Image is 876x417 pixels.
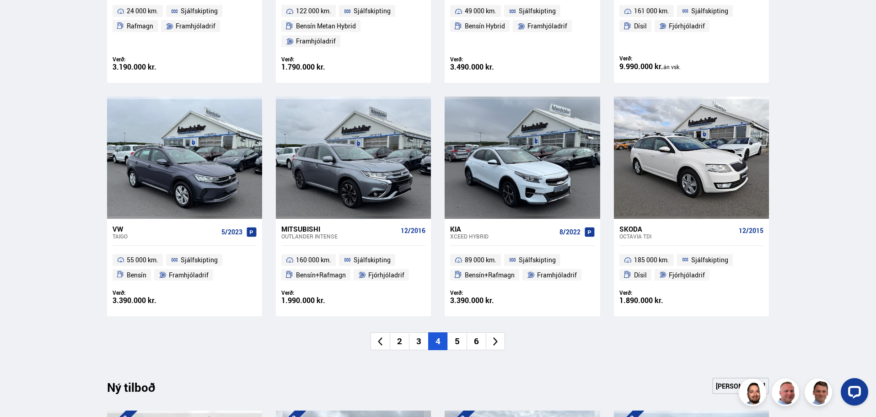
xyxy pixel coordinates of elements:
[467,332,486,350] li: 6
[833,374,872,413] iframe: LiveChat chat widget
[354,5,391,16] span: Sjálfskipting
[669,21,705,32] span: Fjórhjóladrif
[619,225,735,233] div: Skoda
[296,5,331,16] span: 122 000 km.
[519,5,556,16] span: Sjálfskipting
[127,255,158,265] span: 55 000 km.
[281,289,354,296] div: Verð:
[221,228,242,236] span: 5/2023
[113,225,218,233] div: VW
[450,297,522,304] div: 3.390.000 kr.
[181,255,218,265] span: Sjálfskipting
[401,227,425,234] span: 12/2016
[634,5,669,16] span: 161 000 km.
[450,56,522,63] div: Verð:
[276,219,431,317] a: Mitsubishi Outlander INTENSE 12/2016 160 000 km. Sjálfskipting Bensín+Rafmagn Fjórhjóladrif Verð:...
[107,380,171,400] div: Ný tilboð
[669,270,705,281] span: Fjórhjóladrif
[296,36,336,47] span: Framhjóladrif
[619,233,735,239] div: Octavia TDI
[176,21,215,32] span: Framhjóladrif
[428,332,447,350] li: 4
[773,380,801,407] img: siFngHWaQ9KaOqBr.png
[296,270,346,281] span: Bensín+Rafmagn
[465,21,505,32] span: Bensín Hybrid
[465,255,496,265] span: 89 000 km.
[634,270,647,281] span: Dísil
[447,332,467,350] li: 5
[450,225,555,233] div: Kia
[445,219,600,317] a: Kia XCeed HYBRID 8/2022 89 000 km. Sjálfskipting Bensín+Rafmagn Framhjóladrif Verð: 3.390.000 kr.
[450,63,522,71] div: 3.490.000 kr.
[465,270,515,281] span: Bensín+Rafmagn
[739,227,763,234] span: 12/2015
[113,233,218,239] div: Taigo
[527,21,567,32] span: Framhjóladrif
[450,233,555,239] div: XCeed HYBRID
[712,378,769,394] a: [PERSON_NAME]
[107,219,262,317] a: VW Taigo 5/2023 55 000 km. Sjálfskipting Bensín Framhjóladrif Verð: 3.390.000 kr.
[368,270,404,281] span: Fjórhjóladrif
[559,228,580,236] span: 8/2022
[619,297,692,304] div: 1.890.000 kr.
[296,21,356,32] span: Bensín Metan Hybrid
[113,289,185,296] div: Verð:
[281,63,354,71] div: 1.790.000 kr.
[113,297,185,304] div: 3.390.000 kr.
[281,225,397,233] div: Mitsubishi
[113,56,185,63] div: Verð:
[113,63,185,71] div: 3.190.000 kr.
[619,289,692,296] div: Verð:
[354,255,391,265] span: Sjálfskipting
[281,233,397,239] div: Outlander INTENSE
[127,270,146,281] span: Bensín
[409,332,428,350] li: 3
[619,63,692,71] div: 9.990.000 kr.
[537,270,577,281] span: Framhjóladrif
[390,332,409,350] li: 2
[519,255,556,265] span: Sjálfskipting
[740,380,768,407] img: nhp88E3Fdnt1Opn2.png
[634,255,669,265] span: 185 000 km.
[663,63,681,70] span: án vsk.
[127,5,158,16] span: 24 000 km.
[281,56,354,63] div: Verð:
[806,380,833,407] img: FbJEzSuNWCJXmdc-.webp
[296,255,331,265] span: 160 000 km.
[169,270,209,281] span: Framhjóladrif
[614,219,769,317] a: Skoda Octavia TDI 12/2015 185 000 km. Sjálfskipting Dísil Fjórhjóladrif Verð: 1.890.000 kr.
[619,55,692,62] div: Verð:
[691,255,728,265] span: Sjálfskipting
[634,21,647,32] span: Dísil
[691,5,728,16] span: Sjálfskipting
[181,5,218,16] span: Sjálfskipting
[465,5,496,16] span: 49 000 km.
[127,21,153,32] span: Rafmagn
[281,297,354,304] div: 1.990.000 kr.
[450,289,522,296] div: Verð:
